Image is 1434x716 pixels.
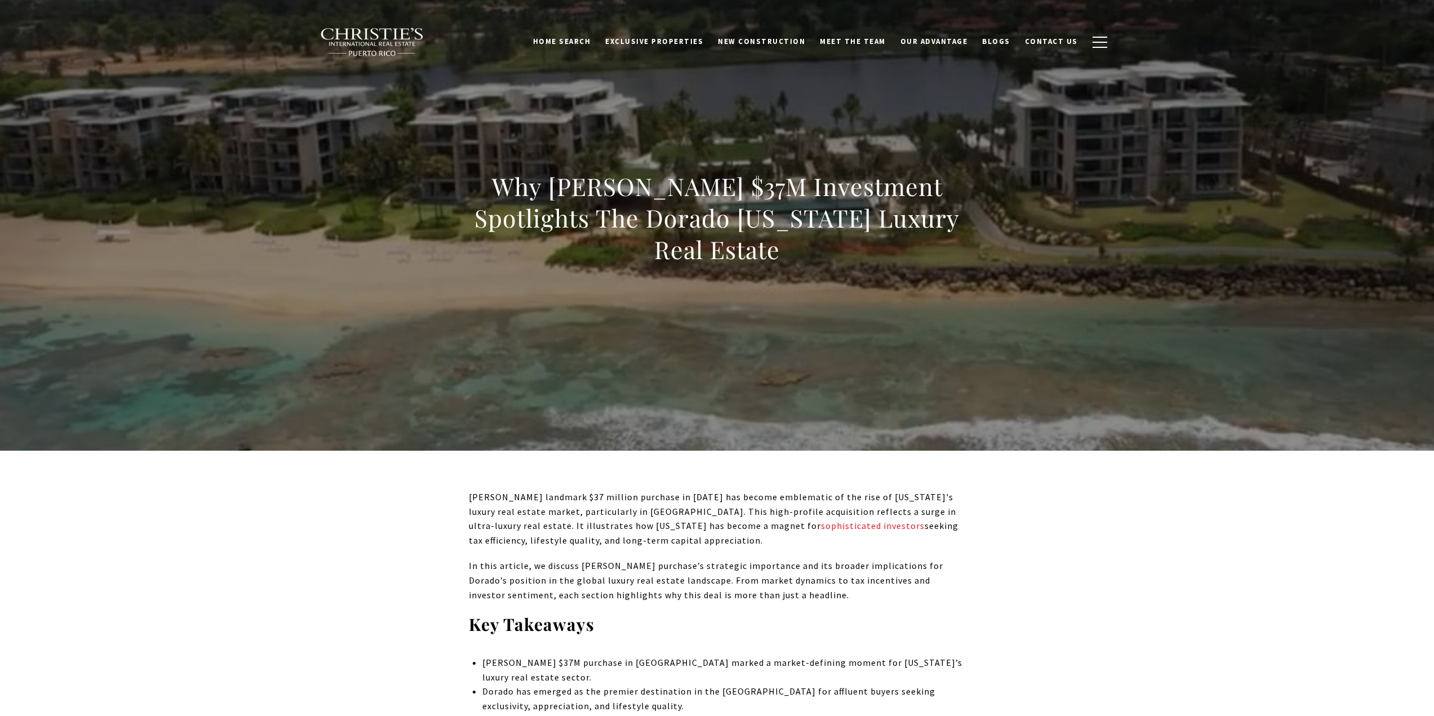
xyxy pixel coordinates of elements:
span: Exclusive Properties [605,37,703,46]
strong: Key Takeaways [469,613,594,635]
p: Dorado has emerged as the premier destination in the [GEOGRAPHIC_DATA] for affluent buyers seekin... [482,684,965,713]
a: Our Advantage [893,31,975,52]
span: Blogs [982,37,1010,46]
a: Meet the Team [813,31,893,52]
a: sophisticated investors [821,520,925,531]
span: Our Advantage [900,37,968,46]
span: Contact Us [1025,37,1078,46]
a: Home Search [526,31,598,52]
a: Exclusive Properties [598,31,711,52]
p: In this article, we discuss [PERSON_NAME] purchase’s strategic importance and its broader implica... [469,559,966,602]
p: [PERSON_NAME] $37M purchase in [GEOGRAPHIC_DATA] marked a market-defining moment for [US_STATE]’s... [482,656,965,684]
a: New Construction [711,31,813,52]
p: [PERSON_NAME] landmark $37 million purchase in [DATE] has become emblematic of the rise of [US_ST... [469,490,966,548]
h1: Why [PERSON_NAME] $37M Investment Spotlights The Dorado [US_STATE] Luxury Real Estate [469,171,966,265]
img: Christie's International Real Estate black text logo [320,28,425,57]
span: New Construction [718,37,805,46]
a: Blogs [975,31,1018,52]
